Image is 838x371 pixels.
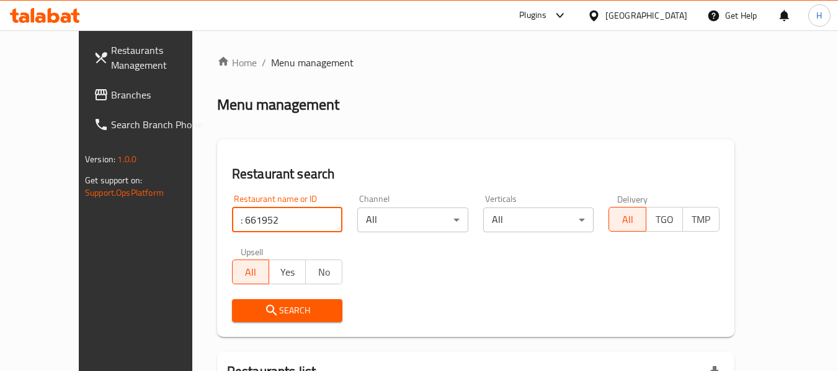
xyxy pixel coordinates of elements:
span: TMP [688,211,715,229]
span: All [238,263,264,281]
a: Search Branch Phone [84,110,219,139]
span: Version: [85,151,115,167]
span: Menu management [271,55,354,70]
span: Get support on: [85,172,142,188]
a: Support.OpsPlatform [85,185,164,201]
h2: Restaurant search [232,165,720,183]
button: Search [232,299,343,322]
span: No [311,263,337,281]
a: Restaurants Management [84,35,219,80]
span: H [816,9,822,22]
span: Search [242,303,333,318]
button: TGO [646,207,683,232]
button: All [232,260,269,284]
span: Branches [111,87,209,102]
button: TMP [682,207,720,232]
div: All [357,207,468,232]
div: [GEOGRAPHIC_DATA] [605,9,687,22]
span: Yes [274,263,301,281]
label: Delivery [617,194,648,203]
div: All [483,207,594,232]
span: TGO [651,211,678,229]
h2: Menu management [217,95,339,115]
a: Home [217,55,257,70]
button: Yes [269,260,306,284]
span: All [614,211,641,229]
span: 1.0.0 [117,151,136,167]
input: Search for restaurant name or ID.. [232,207,343,232]
span: Restaurants Management [111,43,209,72]
button: No [305,260,342,284]
button: All [608,207,646,232]
li: / [262,55,266,70]
label: Upsell [241,247,264,256]
nav: breadcrumb [217,55,734,70]
span: Search Branch Phone [111,117,209,132]
a: Branches [84,80,219,110]
div: Plugins [519,8,546,23]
